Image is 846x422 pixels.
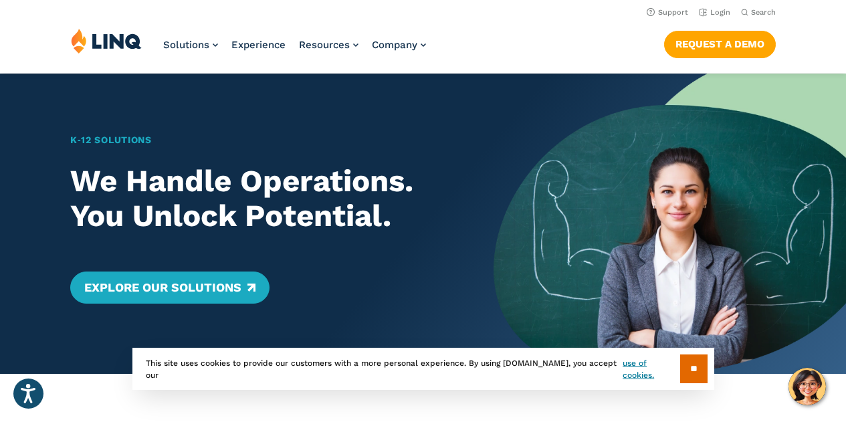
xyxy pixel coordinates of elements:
[71,28,142,54] img: LINQ | K‑12 Software
[647,8,688,17] a: Support
[494,74,846,374] img: Home Banner
[163,39,218,51] a: Solutions
[699,8,730,17] a: Login
[372,39,426,51] a: Company
[70,164,459,234] h2: We Handle Operations. You Unlock Potential.
[70,133,459,147] h1: K‑12 Solutions
[299,39,350,51] span: Resources
[372,39,417,51] span: Company
[664,31,776,58] a: Request a Demo
[741,7,776,17] button: Open Search Bar
[751,8,776,17] span: Search
[132,348,714,390] div: This site uses cookies to provide our customers with a more personal experience. By using [DOMAIN...
[70,272,269,304] a: Explore Our Solutions
[664,28,776,58] nav: Button Navigation
[163,39,209,51] span: Solutions
[788,368,826,405] button: Hello, have a question? Let’s chat.
[623,357,679,381] a: use of cookies.
[299,39,358,51] a: Resources
[231,39,286,51] a: Experience
[163,28,426,72] nav: Primary Navigation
